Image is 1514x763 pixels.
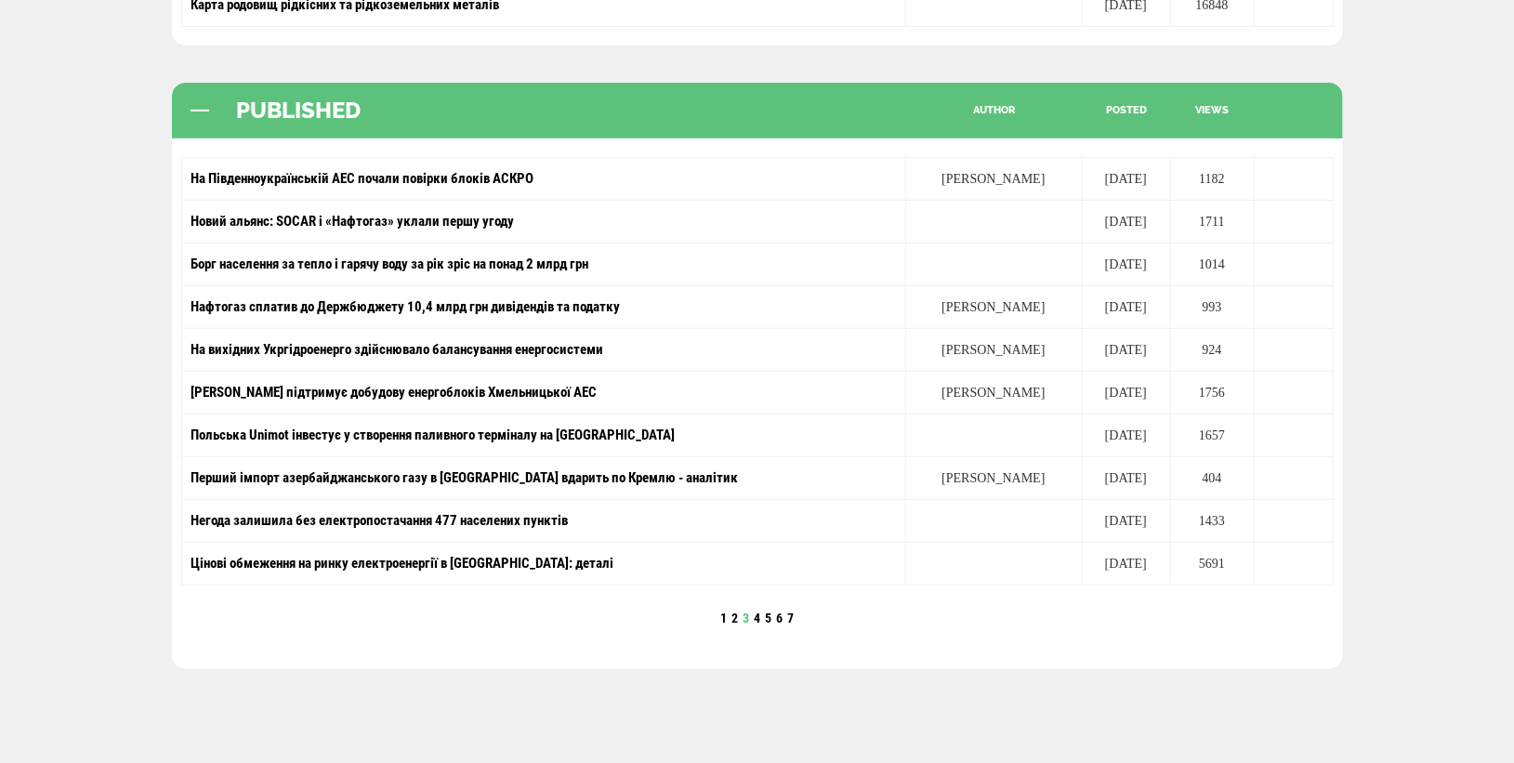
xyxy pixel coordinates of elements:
td: [DATE] [1082,329,1170,372]
a: [PERSON_NAME] підтримує добудову енергоблоків Хмельницької АЕС [191,384,598,401]
td: [DATE] [1082,500,1170,543]
a: Борг населення за тепло і гарячу воду за рік зріс на понад 2 млрд грн [191,256,589,272]
a: На Південноукраїнській АЕС почали повірки блоків АСКРО [191,170,534,187]
a: 6 [776,611,783,625]
td: [DATE] [1082,457,1170,500]
a: 1 [720,611,727,625]
a: 3 [743,611,749,625]
a: Нафтогаз сплатив до Держбюджету 10,4 млрд грн дивідендів та податку [191,298,621,315]
td: [DATE] [1082,243,1170,286]
td: 5691 [1170,543,1254,585]
td: 1014 [1170,243,1254,286]
td: [DATE] [1082,414,1170,457]
td: [DATE] [1082,543,1170,585]
td: 1711 [1170,201,1254,243]
td: [PERSON_NAME] [905,457,1082,500]
td: [PERSON_NAME] [905,372,1082,414]
td: [PERSON_NAME] [905,329,1082,372]
td: [PERSON_NAME] [905,158,1082,201]
a: Новий альянс: SOCAR і «Нафтогаз» уклали першу угоду [191,213,515,230]
td: [DATE] [1082,201,1170,243]
td: 1657 [1170,414,1254,457]
a: 7 [787,611,794,625]
a: Перший імпорт азербайджанського газу в [GEOGRAPHIC_DATA] вдарить по Кремлю - аналітик [191,469,739,486]
td: [DATE] [1082,372,1170,414]
a: На вихідних Укргідроенерго здійснювало балансування енергосистеми [191,341,604,358]
a: Негода залишила без електропостачання 477 населених пунктів [191,512,569,529]
a: Польська Unimot інвестує у створення паливного терміналу на [GEOGRAPHIC_DATA] [191,427,676,443]
a: 5 [765,611,771,625]
td: 924 [1170,329,1254,372]
td: 1756 [1170,372,1254,414]
div: PUBLISHED [172,83,389,138]
a: Цінові обмеження на ринку електроенергії в [GEOGRAPHIC_DATA]: деталі [191,555,614,572]
div: posted [1083,83,1171,138]
td: 1182 [1170,158,1254,201]
div: views [1171,83,1255,138]
td: [PERSON_NAME] [905,286,1082,329]
a: 4 [754,611,760,625]
a: 2 [731,611,738,625]
td: 404 [1170,457,1254,500]
td: [DATE] [1082,158,1170,201]
td: 1433 [1170,500,1254,543]
td: [DATE] [1082,286,1170,329]
td: 993 [1170,286,1254,329]
div: author [906,83,1083,138]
